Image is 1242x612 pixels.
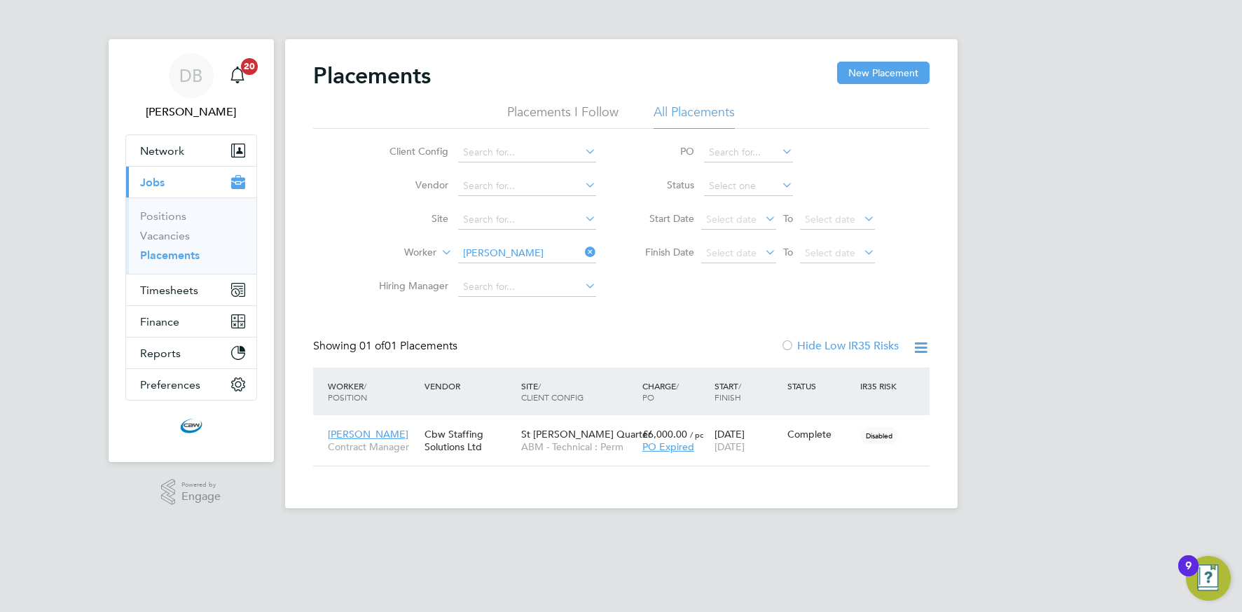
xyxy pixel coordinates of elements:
[458,143,596,162] input: Search for...
[860,426,898,445] span: Disabled
[704,176,793,196] input: Select one
[126,338,256,368] button: Reports
[706,246,757,259] span: Select date
[779,243,797,261] span: To
[704,143,793,162] input: Search for...
[458,176,596,196] input: Search for...
[368,145,448,158] label: Client Config
[125,53,257,120] a: DB[PERSON_NAME]
[223,53,251,98] a: 20
[126,135,256,166] button: Network
[642,440,694,453] span: PO Expired
[631,179,694,191] label: Status
[161,479,221,506] a: Powered byEngage
[328,380,367,403] span: / Position
[359,339,385,353] span: 01 of
[241,58,258,75] span: 20
[458,210,596,230] input: Search for...
[779,209,797,228] span: To
[368,179,448,191] label: Vendor
[715,380,741,403] span: / Finish
[805,213,855,225] span: Select date
[180,415,202,437] img: cbwstaffingsolutions-logo-retina.png
[125,415,257,437] a: Go to home page
[715,440,745,453] span: [DATE]
[631,246,694,258] label: Finish Date
[458,277,596,297] input: Search for...
[1186,556,1231,601] button: Open Resource Center, 9 new notifications
[711,373,784,410] div: Start
[690,429,703,440] span: / pc
[368,212,448,225] label: Site
[787,428,853,440] div: Complete
[654,104,735,129] li: All Placements
[421,373,518,398] div: Vendor
[140,176,165,189] span: Jobs
[126,197,256,274] div: Jobs
[313,62,431,90] h2: Placements
[780,339,899,353] label: Hide Low IR35 Risks
[521,428,651,440] span: St [PERSON_NAME] Quarter
[368,279,448,292] label: Hiring Manager
[711,421,784,460] div: [DATE]
[359,339,457,353] span: 01 Placements
[140,144,184,158] span: Network
[109,39,274,462] nav: Main navigation
[631,145,694,158] label: PO
[521,440,635,453] span: ABM - Technical : Perm
[126,306,256,337] button: Finance
[126,369,256,400] button: Preferences
[181,479,221,491] span: Powered by
[126,274,256,305] button: Timesheets
[642,428,687,440] span: £6,000.00
[140,347,181,360] span: Reports
[140,378,200,391] span: Preferences
[1185,566,1192,584] div: 9
[140,315,179,328] span: Finance
[421,421,518,460] div: Cbw Staffing Solutions Ltd
[356,246,436,260] label: Worker
[458,244,596,263] input: Search for...
[324,420,930,432] a: [PERSON_NAME]Contract ManagerCbw Staffing Solutions LtdSt [PERSON_NAME] QuarterABM - Technical : ...
[518,373,639,410] div: Site
[140,284,198,297] span: Timesheets
[642,380,679,403] span: / PO
[639,373,712,410] div: Charge
[140,209,186,223] a: Positions
[631,212,694,225] label: Start Date
[837,62,930,84] button: New Placement
[179,67,202,85] span: DB
[125,104,257,120] span: Daniel Barber
[328,428,408,440] span: [PERSON_NAME]
[328,440,418,453] span: Contract Manager
[706,213,757,225] span: Select date
[140,229,190,242] a: Vacancies
[140,249,200,262] a: Placements
[126,167,256,197] button: Jobs
[507,104,619,129] li: Placements I Follow
[181,491,221,503] span: Engage
[805,246,855,259] span: Select date
[857,373,905,398] div: IR35 Risk
[313,339,460,354] div: Showing
[521,380,584,403] span: / Client Config
[784,373,857,398] div: Status
[324,373,421,410] div: Worker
